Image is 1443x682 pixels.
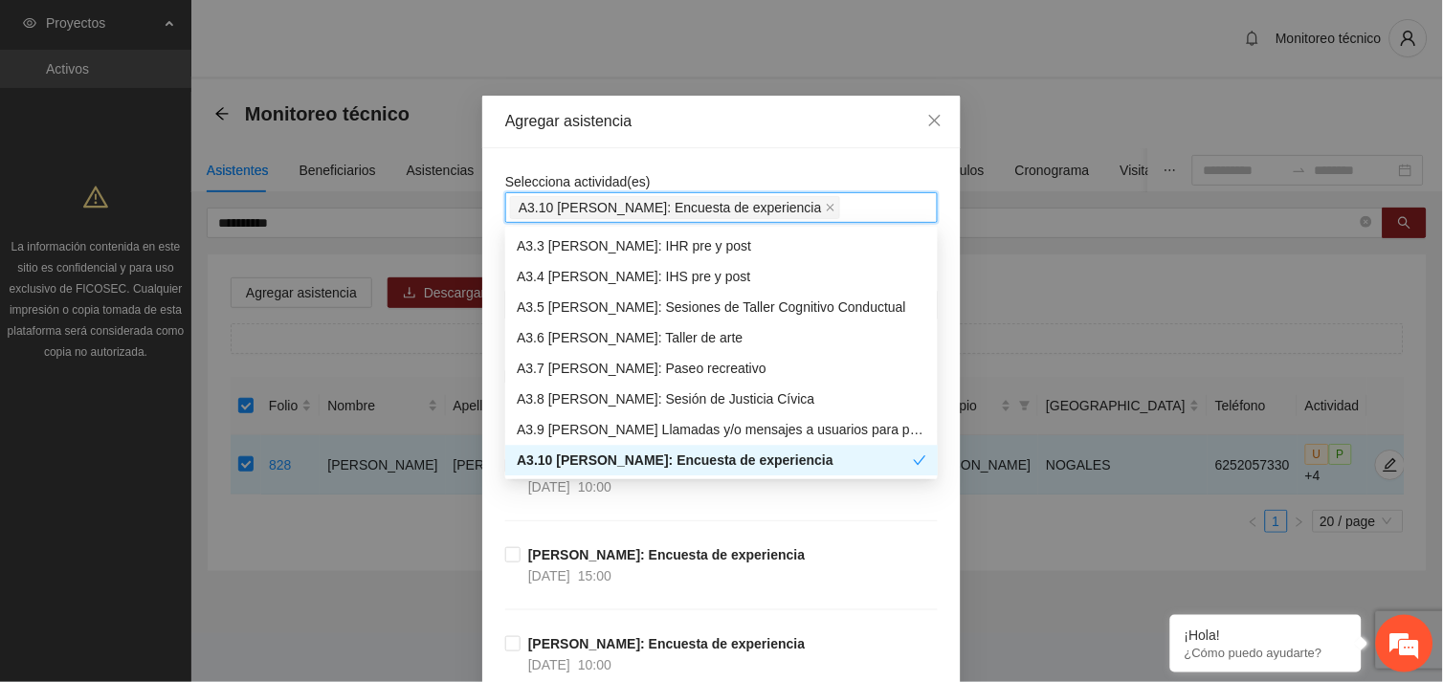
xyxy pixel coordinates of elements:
span: Selecciona actividad(es) [505,174,651,189]
strong: [PERSON_NAME]: Encuesta de experiencia [528,547,805,562]
span: Estamos en línea. [111,228,264,421]
div: A3.3 [PERSON_NAME]: IHR pre y post [517,236,926,257]
span: close [826,203,835,212]
p: ¿Cómo puedo ayudarte? [1185,646,1347,660]
div: A3.4 [PERSON_NAME]: IHS pre y post [517,267,926,288]
span: A3.10 [PERSON_NAME]: Encuesta de experiencia [519,197,822,218]
span: [DATE] [528,657,570,672]
div: A3.5 Cuauhtémoc: Sesiones de Taller Cognitivo Conductual [505,293,938,323]
div: Chatee con nosotros ahora [100,98,322,122]
span: 15:00 [578,568,611,583]
div: A3.10 Cuauhtémoc: Encuesta de experiencia [505,446,938,476]
div: A3.6 [PERSON_NAME]: Taller de arte [517,328,926,349]
div: ¡Hola! [1185,627,1347,643]
span: [DATE] [528,568,570,583]
button: Close [909,96,961,147]
div: A3.8 Cuauhtémoc: Sesión de Justicia Cívica [505,385,938,415]
div: A3.10 [PERSON_NAME]: Encuesta de experiencia [517,451,913,472]
div: A3.6 Cuauhtémoc: Taller de arte [505,323,938,354]
div: A3.7 [PERSON_NAME]: Paseo recreativo [517,359,926,380]
span: 10:00 [578,479,611,495]
textarea: Escriba su mensaje y pulse “Intro” [10,468,365,535]
div: A3.4 Cuauhtémoc: IHS pre y post [505,262,938,293]
span: 10:00 [578,657,611,672]
div: A3.8 [PERSON_NAME]: Sesión de Justicia Cívica [517,389,926,410]
span: A3.10 Cuauhtémoc: Encuesta de experiencia [510,196,840,219]
div: A3.7 Cuauhtémoc: Paseo recreativo [505,354,938,385]
span: close [927,113,943,128]
strong: [PERSON_NAME]: Encuesta de experiencia [528,636,805,651]
span: check [913,454,926,468]
div: A3.3 Cuauhtémoc: IHR pre y post [505,231,938,262]
div: Minimizar ventana de chat en vivo [314,10,360,55]
div: Agregar asistencia [505,111,938,132]
div: A3.9 [PERSON_NAME] Llamadas y/o mensajes a usuarios para programación, seguimiento y canalización. [517,420,926,441]
span: [DATE] [528,479,570,495]
div: A3.5 [PERSON_NAME]: Sesiones de Taller Cognitivo Conductual [517,297,926,319]
div: A3.9 Cuauhtémoc Llamadas y/o mensajes a usuarios para programación, seguimiento y canalización. [505,415,938,446]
